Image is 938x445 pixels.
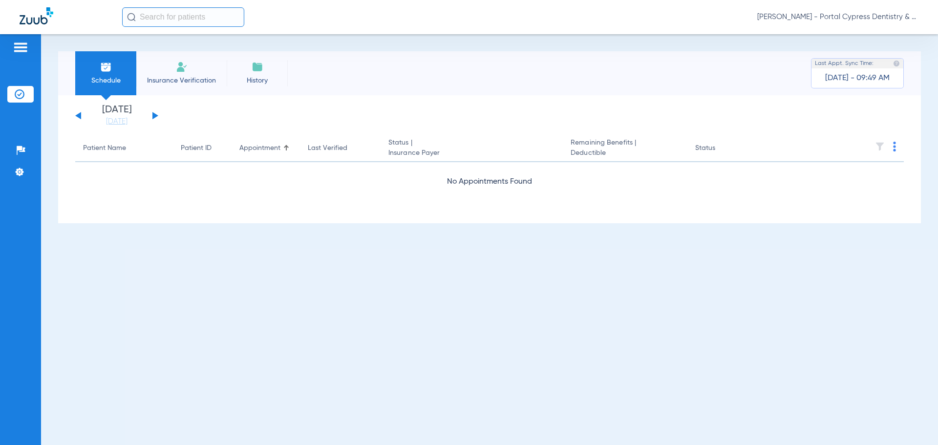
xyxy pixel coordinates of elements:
img: Manual Insurance Verification [176,61,188,73]
img: Zuub Logo [20,7,53,24]
span: Insurance Payer [388,148,555,158]
span: Deductible [571,148,679,158]
img: History [252,61,263,73]
div: Last Verified [308,143,373,153]
img: group-dot-blue.svg [893,142,896,151]
input: Search for patients [122,7,244,27]
span: Insurance Verification [144,76,219,85]
th: Remaining Benefits | [563,135,687,162]
img: filter.svg [875,142,885,151]
div: Patient ID [181,143,224,153]
div: Patient Name [83,143,126,153]
span: [DATE] - 09:49 AM [825,73,890,83]
span: Last Appt. Sync Time: [815,59,874,68]
iframe: Chat Widget [889,398,938,445]
div: No Appointments Found [75,176,904,188]
img: last sync help info [893,60,900,67]
th: Status [687,135,753,162]
th: Status | [381,135,563,162]
img: hamburger-icon [13,42,28,53]
div: Patient ID [181,143,212,153]
span: History [234,76,280,85]
span: Schedule [83,76,129,85]
div: Patient Name [83,143,165,153]
img: Schedule [100,61,112,73]
img: Search Icon [127,13,136,21]
li: [DATE] [87,105,146,127]
div: Appointment [239,143,292,153]
div: Appointment [239,143,280,153]
div: Last Verified [308,143,347,153]
a: [DATE] [87,117,146,127]
span: [PERSON_NAME] - Portal Cypress Dentistry & Orthodontics [757,12,918,22]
